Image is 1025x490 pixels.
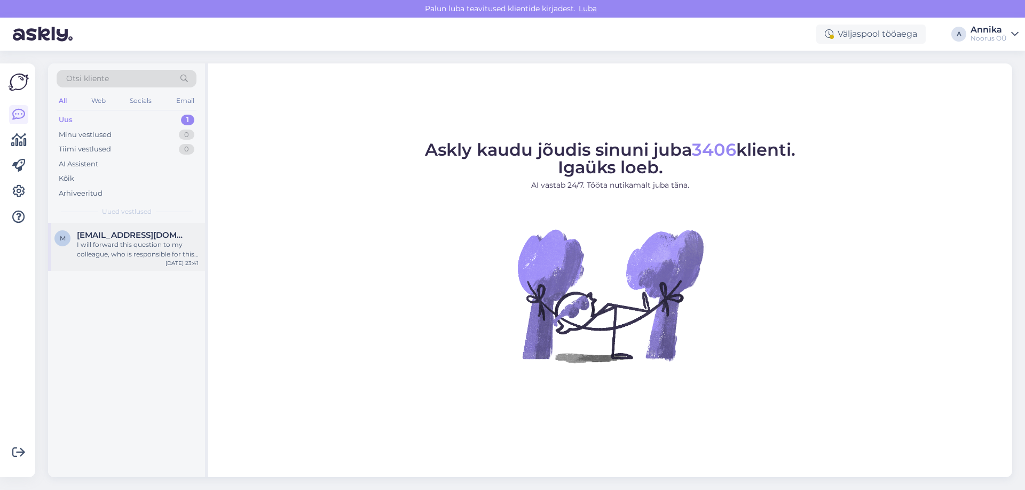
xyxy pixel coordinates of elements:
img: No Chat active [514,199,706,391]
p: AI vastab 24/7. Tööta nutikamalt juba täna. [425,180,795,191]
div: A [951,27,966,42]
div: 0 [179,144,194,155]
div: Annika [971,26,1007,34]
div: All [57,94,69,108]
span: Luba [575,4,600,13]
span: 3406 [692,139,736,160]
div: I will forward this question to my colleague, who is responsible for this. The reply will be here... [77,240,199,259]
div: Arhiveeritud [59,188,102,199]
div: Noorus OÜ [971,34,1007,43]
div: Väljaspool tööaega [816,25,926,44]
div: AI Assistent [59,159,98,170]
span: m [60,234,66,242]
span: Askly kaudu jõudis sinuni juba klienti. Igaüks loeb. [425,139,795,178]
div: 0 [179,130,194,140]
div: Uus [59,115,73,125]
div: [DATE] 23:41 [165,259,199,267]
div: Tiimi vestlused [59,144,111,155]
span: Uued vestlused [102,207,152,216]
div: Email [174,94,196,108]
div: Kõik [59,173,74,184]
div: Minu vestlused [59,130,112,140]
img: Askly Logo [9,72,29,92]
div: Socials [128,94,154,108]
div: Web [89,94,108,108]
span: Otsi kliente [66,73,109,84]
div: 1 [181,115,194,125]
span: musfamily20@gmail.com [77,230,188,240]
a: AnnikaNoorus OÜ [971,26,1019,43]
